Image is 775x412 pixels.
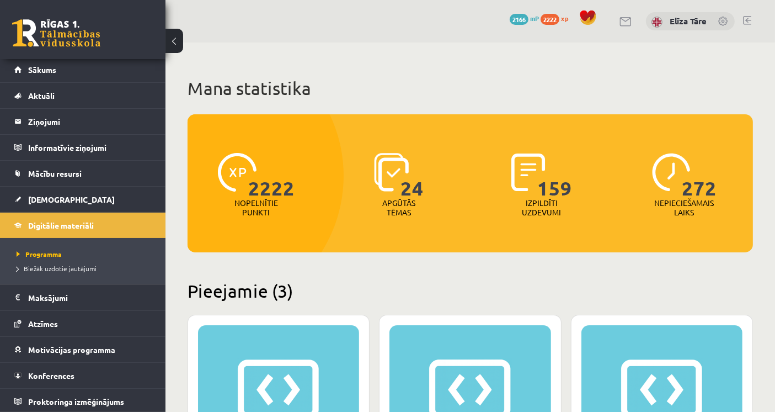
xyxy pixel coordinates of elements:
img: Elīza Tāre [651,17,662,28]
a: Konferences [14,363,152,388]
a: 2166 mP [510,14,539,23]
a: Maksājumi [14,285,152,310]
span: mP [530,14,539,23]
span: Aktuāli [28,91,55,101]
h2: Pieejamie (3) [188,280,753,302]
legend: Maksājumi [28,285,152,310]
span: Biežāk uzdotie jautājumi [17,264,97,273]
span: Motivācijas programma [28,345,115,355]
img: icon-completed-tasks-ad58ae20a441b2904462921112bc710f1caf180af7a3daa7317a5a94f2d26646.svg [511,153,546,192]
a: Ziņojumi [14,109,152,134]
img: icon-xp-0682a9bc20223a9ccc6f5883a126b849a74cddfe5390d2b41b4391c66f2066e7.svg [218,153,256,192]
span: xp [561,14,568,23]
legend: Ziņojumi [28,109,152,134]
a: Atzīmes [14,311,152,336]
span: [DEMOGRAPHIC_DATA] [28,194,115,204]
legend: Informatīvie ziņojumi [28,135,152,160]
span: Programma [17,250,62,258]
span: Digitālie materiāli [28,220,94,230]
span: Sākums [28,65,56,75]
a: Programma [17,249,154,259]
p: Izpildīti uzdevumi [520,198,563,217]
a: Rīgas 1. Tālmācības vidusskola [12,19,100,47]
a: Biežāk uzdotie jautājumi [17,263,154,273]
span: Konferences [28,371,74,381]
a: Informatīvie ziņojumi [14,135,152,160]
img: icon-learned-topics-4a711ccc23c960034f471b6e78daf4a3bad4a20eaf4de84257b87e66633f6470.svg [374,153,409,192]
a: 2222 xp [541,14,574,23]
span: 2166 [510,14,528,25]
a: Mācību resursi [14,161,152,186]
span: Atzīmes [28,319,58,329]
span: Mācību resursi [28,168,82,178]
p: Apgūtās tēmas [377,198,420,217]
a: Motivācijas programma [14,337,152,362]
p: Nopelnītie punkti [234,198,278,217]
a: [DEMOGRAPHIC_DATA] [14,187,152,212]
span: 272 [682,153,717,198]
span: 24 [400,153,424,198]
span: 2222 [248,153,295,198]
a: Digitālie materiāli [14,213,152,238]
h1: Mana statistika [188,77,753,99]
p: Nepieciešamais laiks [655,198,714,217]
a: Sākums [14,57,152,82]
a: Elīza Tāre [670,15,707,27]
img: icon-clock-7be60019b62300814b6bd22b8e044499b485619524d84068768e800edab66f18.svg [652,153,691,192]
span: Proktoringa izmēģinājums [28,397,124,406]
span: 159 [537,153,572,198]
span: 2222 [541,14,559,25]
a: Aktuāli [14,83,152,108]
